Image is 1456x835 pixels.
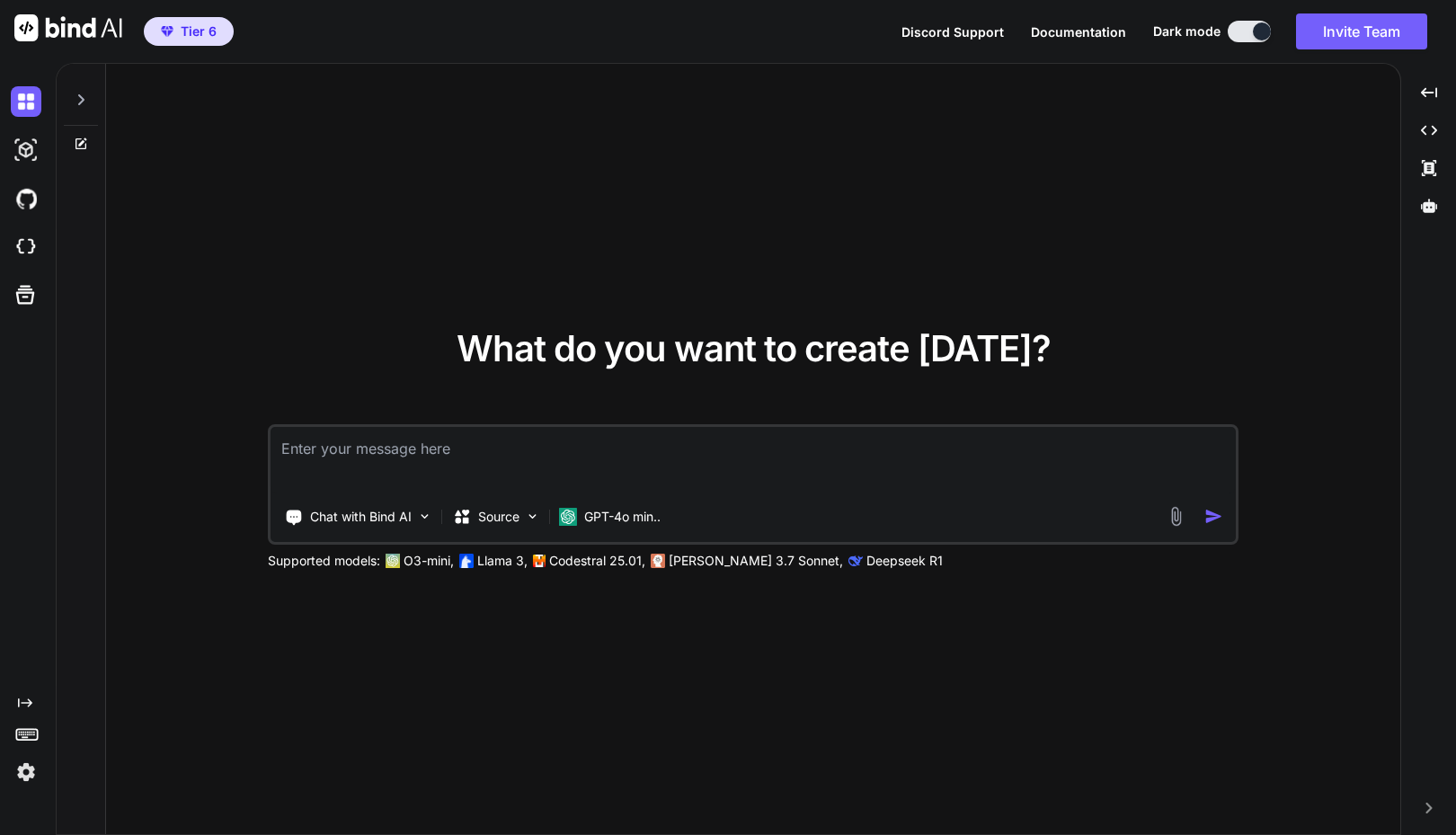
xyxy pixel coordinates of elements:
img: premium [161,26,173,37]
img: claude [651,554,665,568]
p: Deepseek R1 [866,552,943,570]
p: O3-mini, [404,552,454,570]
p: GPT-4o min.. [584,508,661,526]
button: Invite Team [1296,13,1427,49]
p: Codestral 25.01, [549,552,645,570]
img: Pick Tools [417,509,432,524]
img: Mistral-AI [533,555,546,567]
img: icon [1204,507,1223,526]
img: githubDark [11,183,41,214]
img: darkChat [11,86,41,117]
img: GPT-4o mini [559,508,577,526]
span: Dark mode [1153,22,1221,40]
img: Bind AI [14,14,122,41]
button: premiumTier 6 [144,17,234,46]
img: settings [11,757,41,787]
button: Documentation [1031,22,1126,41]
span: Discord Support [901,24,1004,40]
p: Llama 3, [477,552,528,570]
img: Pick Models [525,509,540,524]
img: Llama2 [459,554,474,568]
img: cloudideIcon [11,232,41,262]
img: GPT-4 [386,554,400,568]
span: Documentation [1031,24,1126,40]
p: Source [478,508,519,526]
button: Discord Support [901,22,1004,41]
p: [PERSON_NAME] 3.7 Sonnet, [669,552,843,570]
img: attachment [1166,506,1186,527]
p: Supported models: [268,552,380,570]
span: Tier 6 [181,22,217,40]
img: darkAi-studio [11,135,41,165]
p: Chat with Bind AI [310,508,412,526]
img: claude [848,554,863,568]
span: What do you want to create [DATE]? [457,326,1051,370]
